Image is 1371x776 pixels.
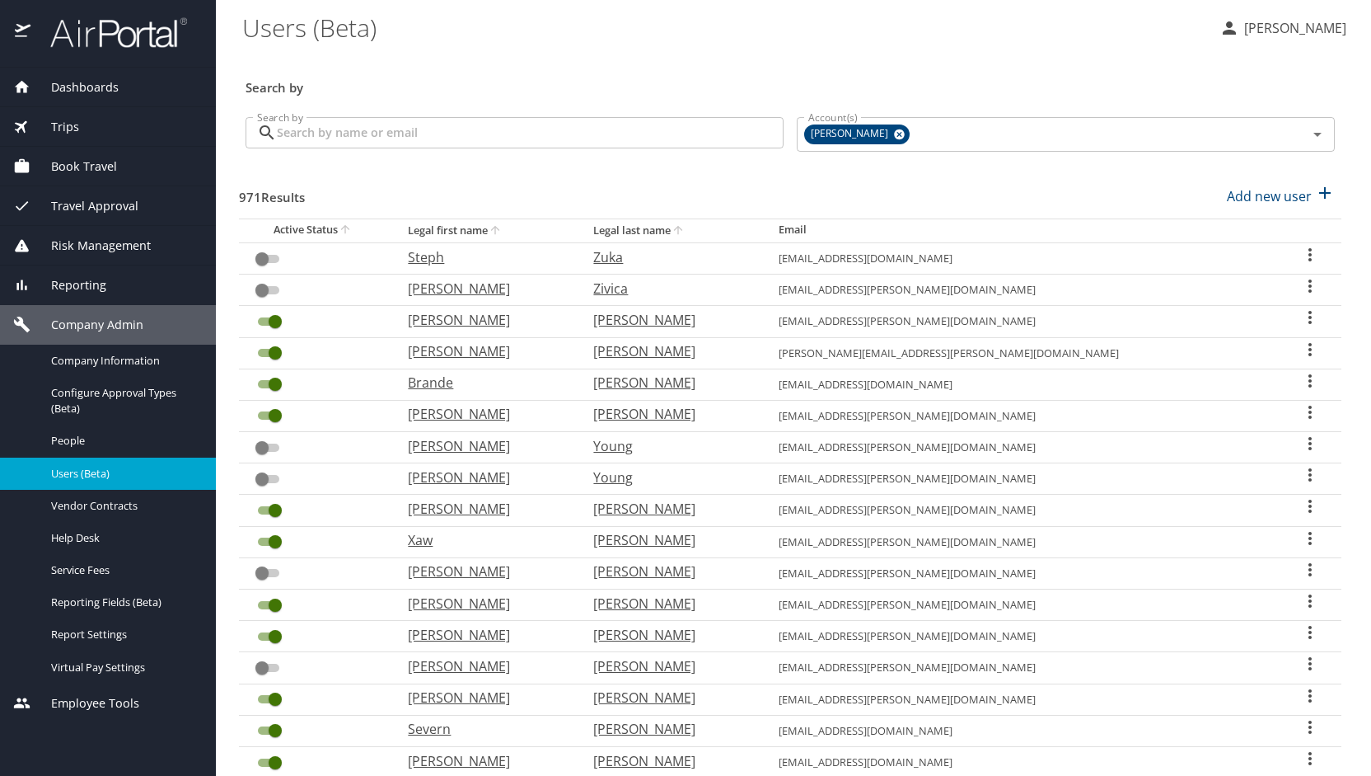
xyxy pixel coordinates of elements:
p: [PERSON_NAME] [593,310,746,330]
p: [PERSON_NAME] [593,656,746,676]
span: Trips [30,118,79,136]
div: [PERSON_NAME] [804,125,910,144]
button: Add new user [1220,178,1341,214]
p: Steph [408,247,560,267]
span: Service Fees [51,562,196,578]
th: Active Status [239,219,395,242]
p: [PERSON_NAME] [408,688,560,708]
span: Users (Beta) [51,466,196,482]
td: [EMAIL_ADDRESS][PERSON_NAME][DOMAIN_NAME] [765,400,1278,431]
span: Report Settings [51,627,196,642]
p: Zivica [593,279,746,299]
p: Add new user [1227,186,1312,206]
p: [PERSON_NAME] [408,279,560,299]
span: Risk Management [30,237,151,255]
span: Reporting [30,276,106,294]
span: People [51,433,196,449]
span: Help Desk [51,530,196,546]
td: [EMAIL_ADDRESS][PERSON_NAME][DOMAIN_NAME] [765,306,1278,337]
p: [PERSON_NAME] [593,562,746,581]
td: [EMAIL_ADDRESS][PERSON_NAME][DOMAIN_NAME] [765,684,1278,715]
p: Zuka [593,247,746,267]
td: [PERSON_NAME][EMAIL_ADDRESS][PERSON_NAME][DOMAIN_NAME] [765,337,1278,369]
p: [PERSON_NAME] [593,341,746,361]
img: icon-airportal.png [15,16,32,49]
th: Legal last name [580,219,765,242]
p: [PERSON_NAME] [593,594,746,614]
span: [PERSON_NAME] [804,125,898,143]
button: Open [1306,123,1329,146]
p: [PERSON_NAME] [593,373,746,393]
span: Book Travel [30,158,117,176]
p: Xaw [408,530,560,550]
span: Employee Tools [30,694,139,713]
td: [EMAIL_ADDRESS][DOMAIN_NAME] [765,715,1278,746]
p: [PERSON_NAME] [593,404,746,424]
p: [PERSON_NAME] [408,562,560,581]
input: Search by name or email [277,117,784,148]
p: Young [593,468,746,487]
th: Email [765,219,1278,242]
td: [EMAIL_ADDRESS][PERSON_NAME][DOMAIN_NAME] [765,652,1278,684]
td: [EMAIL_ADDRESS][PERSON_NAME][DOMAIN_NAME] [765,621,1278,652]
p: [PERSON_NAME] [408,341,560,361]
button: sort [338,223,354,238]
h1: Users (Beta) [242,2,1206,53]
td: [EMAIL_ADDRESS][DOMAIN_NAME] [765,242,1278,274]
p: [PERSON_NAME] [408,656,560,676]
button: sort [671,223,687,239]
td: [EMAIL_ADDRESS][DOMAIN_NAME] [765,369,1278,400]
button: [PERSON_NAME] [1213,13,1353,43]
p: Severn [408,719,560,739]
h3: Search by [246,68,1335,97]
td: [EMAIL_ADDRESS][PERSON_NAME][DOMAIN_NAME] [765,557,1278,589]
p: [PERSON_NAME] [593,530,746,550]
p: [PERSON_NAME] [408,625,560,645]
span: Company Admin [30,316,143,334]
th: Legal first name [395,219,580,242]
span: Travel Approval [30,197,138,215]
span: Virtual Pay Settings [51,660,196,675]
span: Configure Approval Types (Beta) [51,385,196,416]
p: [PERSON_NAME] [408,310,560,330]
p: [PERSON_NAME] [408,499,560,519]
p: [PERSON_NAME] [408,404,560,424]
td: [EMAIL_ADDRESS][PERSON_NAME][DOMAIN_NAME] [765,275,1278,306]
p: [PERSON_NAME] [408,436,560,456]
p: [PERSON_NAME] [408,468,560,487]
td: [EMAIL_ADDRESS][PERSON_NAME][DOMAIN_NAME] [765,590,1278,621]
span: Reporting Fields (Beta) [51,595,196,610]
td: [EMAIL_ADDRESS][PERSON_NAME][DOMAIN_NAME] [765,463,1278,495]
p: [PERSON_NAME] [593,499,746,519]
p: [PERSON_NAME] [1239,18,1346,38]
td: [EMAIL_ADDRESS][PERSON_NAME][DOMAIN_NAME] [765,495,1278,526]
p: [PERSON_NAME] [408,594,560,614]
span: Company Information [51,353,196,369]
td: [EMAIL_ADDRESS][PERSON_NAME][DOMAIN_NAME] [765,526,1278,557]
button: sort [488,223,504,239]
h3: 971 Results [239,178,305,207]
td: [EMAIL_ADDRESS][PERSON_NAME][DOMAIN_NAME] [765,432,1278,463]
p: [PERSON_NAME] [593,751,746,771]
span: Dashboards [30,78,119,96]
p: [PERSON_NAME] [408,751,560,771]
p: Young [593,436,746,456]
p: [PERSON_NAME] [593,688,746,708]
p: [PERSON_NAME] [593,625,746,645]
img: airportal-logo.png [32,16,187,49]
span: Vendor Contracts [51,498,196,514]
p: Brande [408,373,560,393]
p: [PERSON_NAME] [593,719,746,739]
